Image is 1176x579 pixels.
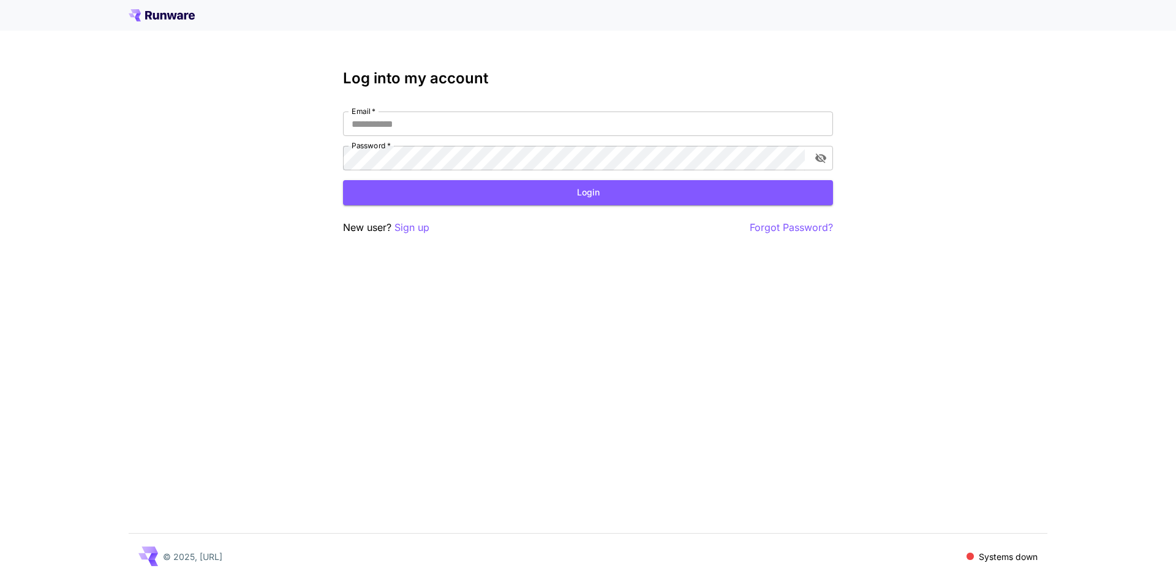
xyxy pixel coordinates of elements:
button: Sign up [394,220,429,235]
button: Forgot Password? [750,220,833,235]
button: Login [343,180,833,205]
h3: Log into my account [343,70,833,87]
p: New user? [343,220,429,235]
p: © 2025, [URL] [163,550,222,563]
button: toggle password visibility [810,147,832,169]
label: Email [352,106,375,116]
p: Systems down [979,550,1038,563]
label: Password [352,140,391,151]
